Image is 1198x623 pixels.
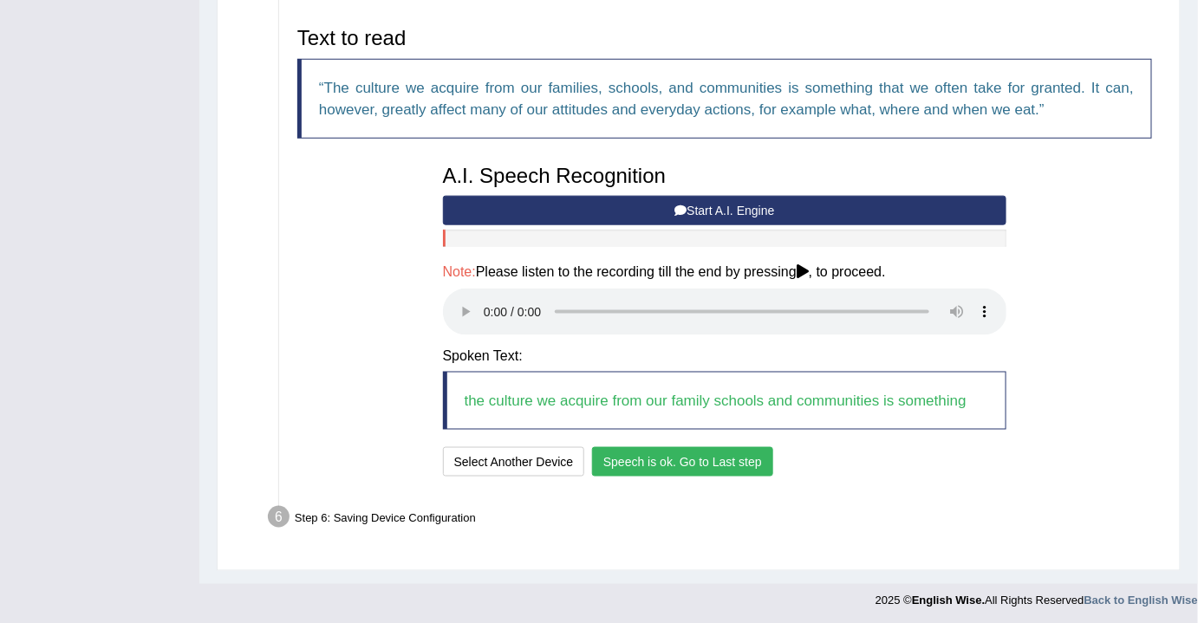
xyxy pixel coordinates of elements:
[297,27,1152,49] h3: Text to read
[443,264,476,279] span: Note:
[443,196,1007,225] button: Start A.I. Engine
[443,348,1007,364] h4: Spoken Text:
[443,447,585,477] button: Select Another Device
[1084,594,1198,607] a: Back to English Wise
[260,501,1172,539] div: Step 6: Saving Device Configuration
[876,584,1198,609] div: 2025 © All Rights Reserved
[319,80,1134,118] q: The culture we acquire from our families, schools, and communities is something that we often tak...
[443,372,1007,430] blockquote: the culture we acquire from our family schools and communities is something
[912,594,985,607] strong: English Wise.
[443,264,1007,280] h4: Please listen to the recording till the end by pressing , to proceed.
[592,447,773,477] button: Speech is ok. Go to Last step
[443,165,1007,187] h3: A.I. Speech Recognition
